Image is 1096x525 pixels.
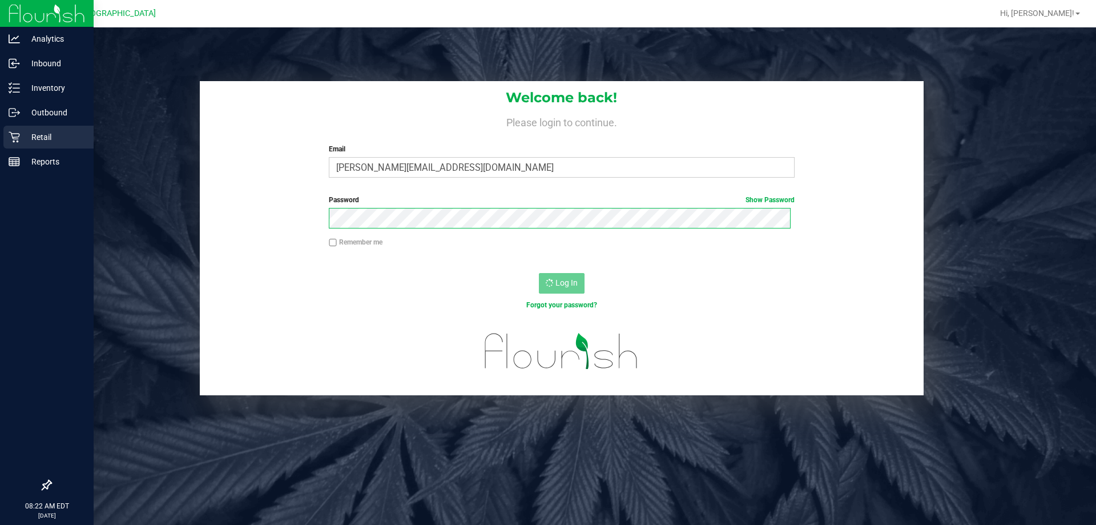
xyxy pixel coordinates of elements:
[20,106,88,119] p: Outbound
[471,322,652,380] img: flourish_logo.svg
[9,156,20,167] inline-svg: Reports
[329,237,382,247] label: Remember me
[329,196,359,204] span: Password
[20,155,88,169] p: Reports
[555,278,578,287] span: Log In
[20,57,88,70] p: Inbound
[20,130,88,144] p: Retail
[9,131,20,143] inline-svg: Retail
[1000,9,1074,18] span: Hi, [PERSON_NAME]!
[746,196,795,204] a: Show Password
[200,90,924,105] h1: Welcome back!
[329,144,794,154] label: Email
[9,107,20,118] inline-svg: Outbound
[526,301,597,309] a: Forgot your password?
[20,32,88,46] p: Analytics
[5,511,88,520] p: [DATE]
[20,81,88,95] p: Inventory
[329,239,337,247] input: Remember me
[539,273,585,294] button: Log In
[9,82,20,94] inline-svg: Inventory
[5,501,88,511] p: 08:22 AM EDT
[9,58,20,69] inline-svg: Inbound
[9,33,20,45] inline-svg: Analytics
[78,9,156,18] span: [GEOGRAPHIC_DATA]
[200,114,924,128] h4: Please login to continue.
